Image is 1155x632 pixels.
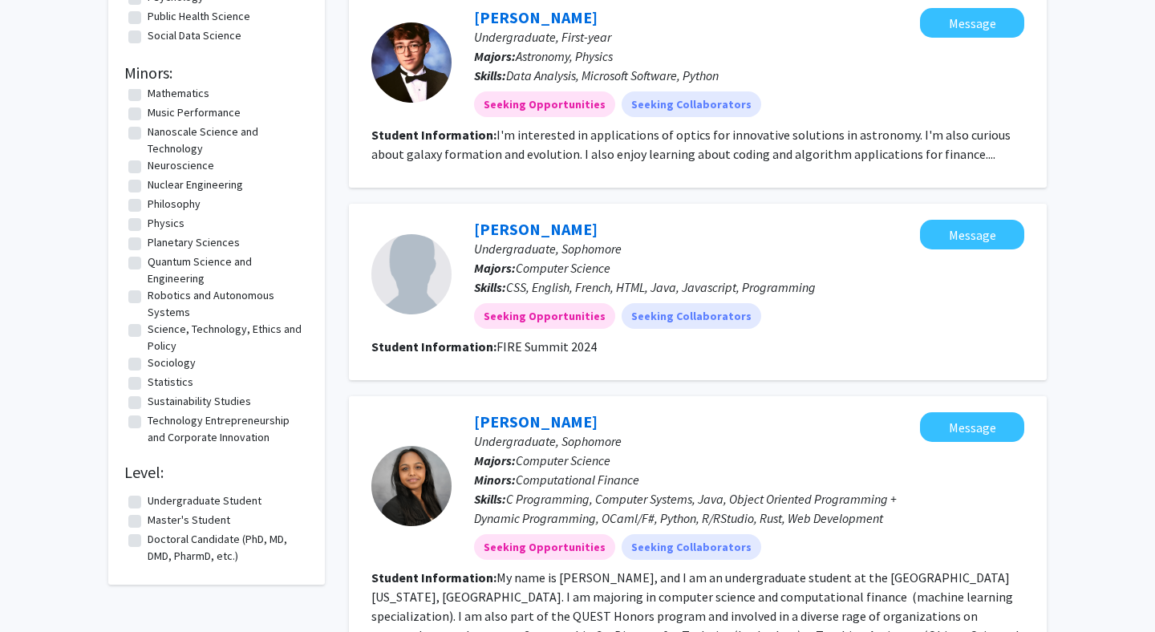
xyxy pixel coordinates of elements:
span: CSS, English, French, HTML, Java, Javascript, Programming [506,279,816,295]
label: Master's Student [148,512,230,529]
label: Sustainability Studies [148,393,251,410]
fg-read-more: FIRE Summit 2024 [496,338,597,354]
label: Sociology [148,354,196,371]
label: Robotics and Autonomous Systems [148,287,305,321]
button: Message Daniella Ghonda [920,220,1024,249]
b: Student Information: [371,127,496,143]
label: Planetary Sciences [148,234,240,251]
span: Computational Finance [516,472,639,488]
span: Astronomy, Physics [516,48,613,64]
iframe: Chat [12,560,68,620]
mat-chip: Seeking Opportunities [474,303,615,329]
label: Technology Entrepreneurship and Corporate Innovation [148,412,305,446]
mat-chip: Seeking Collaborators [622,91,761,117]
span: Undergraduate, Sophomore [474,433,622,449]
mat-chip: Seeking Collaborators [622,303,761,329]
b: Student Information: [371,338,496,354]
span: Data Analysis, Microsoft Software, Python [506,67,719,83]
span: C Programming, Computer Systems, Java, Object Oriented Programming + Dynamic Programming, OCaml/F... [474,491,897,526]
a: [PERSON_NAME] [474,7,598,27]
b: Majors: [474,48,516,64]
label: Nuclear Engineering [148,176,243,193]
label: Mathematics [148,85,209,102]
span: Undergraduate, First-year [474,29,611,45]
b: Skills: [474,67,506,83]
label: Nanoscale Science and Technology [148,124,305,157]
label: Social Data Science [148,27,241,44]
b: Minors: [474,472,516,488]
label: Statistics [148,374,193,391]
h2: Minors: [124,63,309,83]
b: Skills: [474,491,506,507]
b: Majors: [474,452,516,468]
label: Doctoral Candidate (PhD, MD, DMD, PharmD, etc.) [148,531,305,565]
button: Message Meenakshi Rama Subramanian [920,412,1024,442]
label: Quantum Science and Engineering [148,253,305,287]
button: Message Paul Voelker [920,8,1024,38]
label: Music Performance [148,104,241,121]
label: Public Health Science [148,8,250,25]
fg-read-more: I'm interested in applications of optics for innovative solutions in astronomy. I'm also curious ... [371,127,1011,162]
label: Physics [148,215,184,232]
label: Undergraduate Student [148,492,261,509]
b: Skills: [474,279,506,295]
mat-chip: Seeking Collaborators [622,534,761,560]
a: [PERSON_NAME] [474,411,598,431]
mat-chip: Seeking Opportunities [474,534,615,560]
span: Undergraduate, Sophomore [474,241,622,257]
b: Student Information: [371,569,496,585]
label: Science, Technology, Ethics and Policy [148,321,305,354]
mat-chip: Seeking Opportunities [474,91,615,117]
h2: Level: [124,463,309,482]
label: Philosophy [148,196,201,213]
a: [PERSON_NAME] [474,219,598,239]
label: Neuroscience [148,157,214,174]
span: Computer Science [516,260,610,276]
span: Computer Science [516,452,610,468]
b: Majors: [474,260,516,276]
